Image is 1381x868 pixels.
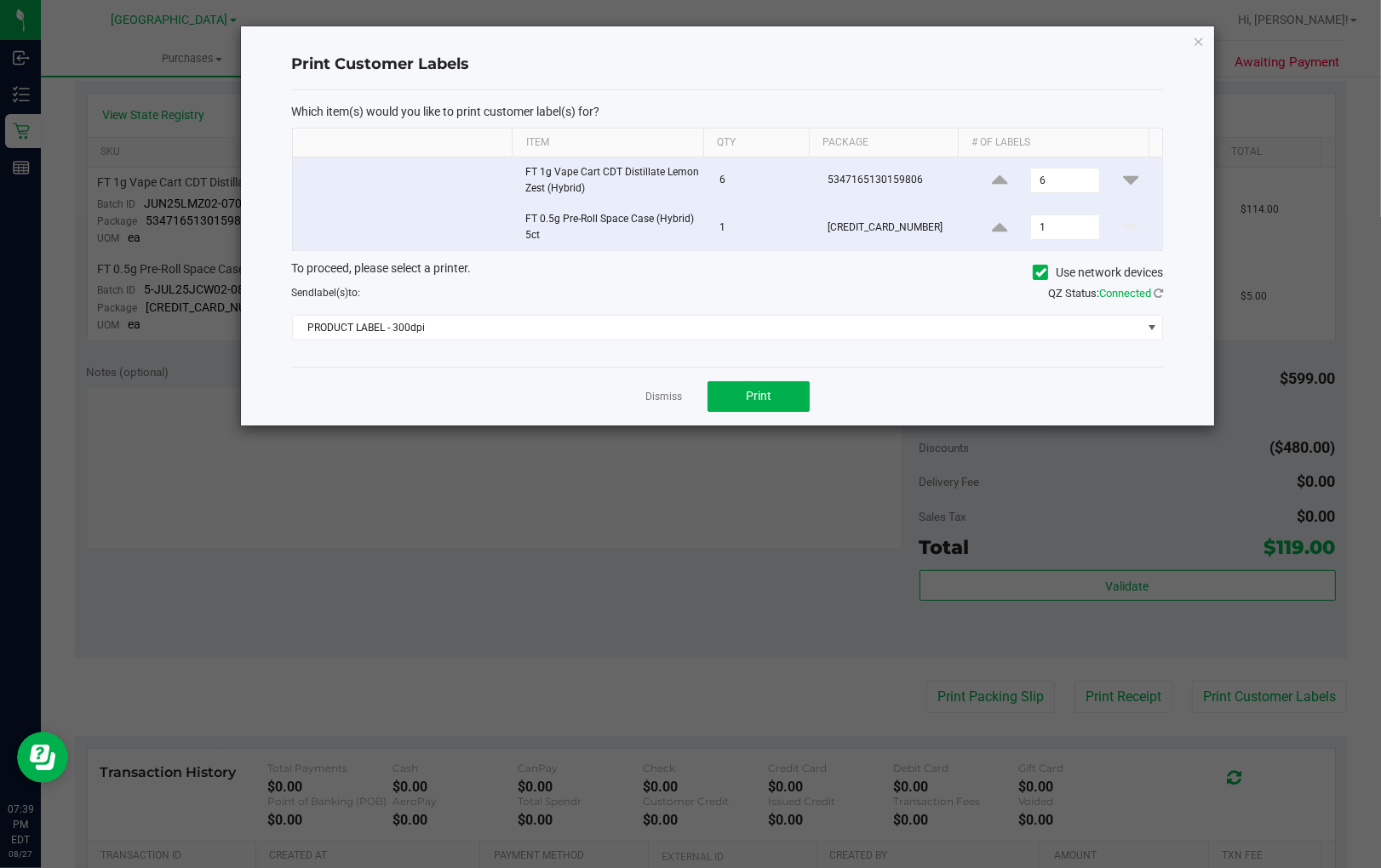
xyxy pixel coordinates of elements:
[645,390,682,404] a: Dismiss
[515,204,709,250] td: FT 0.5g Pre-Roll Space Case (Hybrid) 5ct
[817,157,968,204] td: 5347165130159806
[315,287,349,299] span: label(s)
[703,128,809,157] th: Qty
[279,260,1177,285] div: To proceed, please select a printer.
[292,54,1164,76] h4: Print Customer Labels
[817,204,968,250] td: [CREDIT_CARD_NUMBER]
[1033,264,1163,282] label: Use network devices
[958,128,1149,157] th: # of labels
[1048,287,1163,300] span: QZ Status:
[512,128,703,157] th: Item
[292,287,361,299] span: Send to:
[809,128,957,157] th: Package
[710,204,817,250] td: 1
[515,157,709,204] td: FT 1g Vape Cart CDT Distillate Lemon Zest (Hybrid)
[17,732,68,783] iframe: Resource center
[746,389,771,403] span: Print
[708,381,810,412] button: Print
[292,104,1164,119] p: Which item(s) would you like to print customer label(s) for?
[1099,287,1151,300] span: Connected
[293,316,1142,340] span: PRODUCT LABEL - 300dpi
[710,157,817,204] td: 6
